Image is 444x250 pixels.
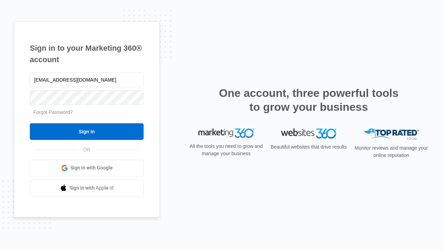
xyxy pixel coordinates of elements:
[30,180,144,197] a: Sign in with Apple Id
[30,160,144,176] a: Sign in with Google
[217,86,401,114] h2: One account, three powerful tools to grow your business
[30,73,144,87] input: Email
[69,184,114,192] span: Sign in with Apple Id
[70,164,113,172] span: Sign in with Google
[30,123,144,140] input: Sign In
[78,146,95,153] span: OR
[270,143,348,151] p: Beautiful websites that drive results
[352,144,430,159] p: Monitor reviews and manage your online reputation
[30,42,144,65] h1: Sign in to your Marketing 360® account
[364,128,419,140] img: Top Rated Local
[33,109,73,115] a: Forgot Password?
[281,128,336,139] img: Websites 360
[187,143,265,157] p: All the tools you need to grow and manage your business
[198,128,254,138] img: Marketing 360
